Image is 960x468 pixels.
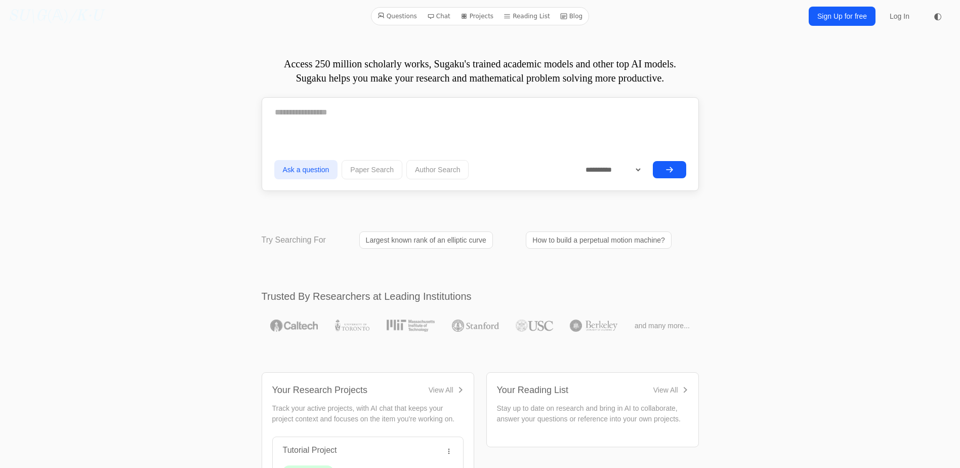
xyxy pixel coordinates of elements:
[526,231,672,249] a: How to build a perpetual motion machine?
[456,10,497,23] a: Projects
[452,320,499,332] img: Stanford
[497,403,688,424] p: Stay up to date on research and bring in AI to collaborate, answer your questions or reference in...
[884,7,915,25] a: Log In
[262,57,699,85] p: Access 250 million scholarly works, Sugaku's trained academic models and other top AI models. Sug...
[934,12,942,21] span: ◐
[272,403,464,424] p: Track your active projects, with AI chat that keeps your project context and focuses on the item ...
[8,9,47,24] i: SU\G
[283,446,337,454] a: Tutorial Project
[262,289,699,303] h2: Trusted By Researchers at Leading Institutions
[387,320,435,332] img: MIT
[556,10,587,23] a: Blog
[8,7,103,25] a: SU\G(𝔸)/K·U
[497,383,568,397] div: Your Reading List
[272,383,367,397] div: Your Research Projects
[429,385,453,395] div: View All
[423,10,454,23] a: Chat
[570,320,617,332] img: UC Berkeley
[373,10,421,23] a: Questions
[359,231,493,249] a: Largest known rank of an elliptic curve
[335,320,369,332] img: University of Toronto
[499,10,554,23] a: Reading List
[635,321,690,331] span: and many more...
[274,160,338,179] button: Ask a question
[342,160,402,179] button: Paper Search
[429,385,464,395] a: View All
[516,320,553,332] img: USC
[809,7,875,26] a: Sign Up for free
[270,320,318,332] img: Caltech
[928,6,948,26] button: ◐
[653,385,688,395] a: View All
[406,160,469,179] button: Author Search
[653,385,678,395] div: View All
[69,9,103,24] i: /K·U
[262,234,326,246] p: Try Searching For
